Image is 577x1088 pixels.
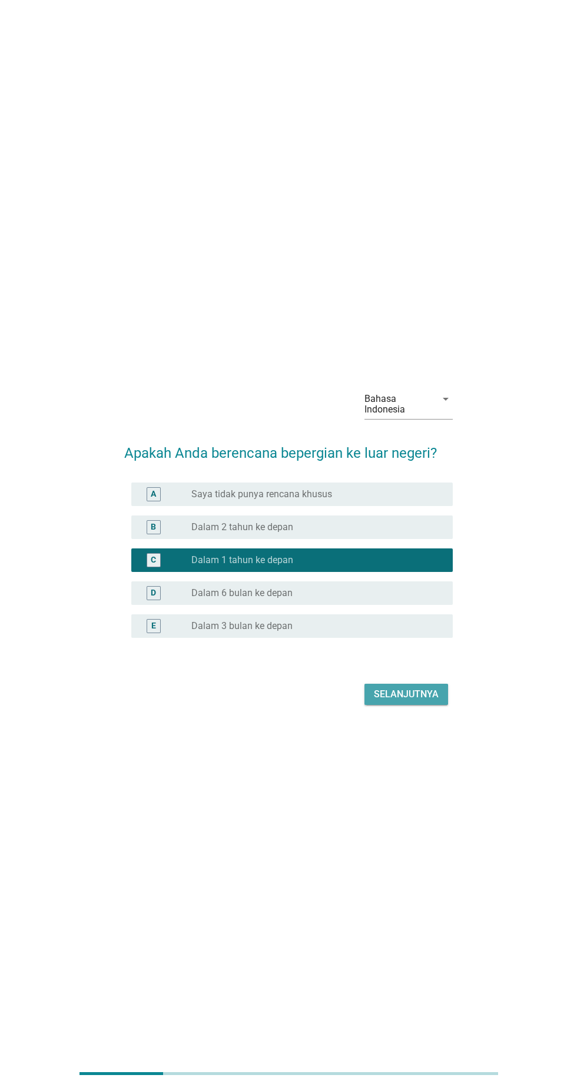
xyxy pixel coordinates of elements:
[439,392,453,406] i: arrow_drop_down
[151,521,156,533] div: B
[191,521,293,533] label: Dalam 2 tahun ke depan
[374,687,439,701] div: Selanjutnya
[364,394,429,415] div: Bahasa Indonesia
[191,620,293,632] label: Dalam 3 bulan ke depan
[151,488,156,500] div: A
[124,431,452,464] h2: Apakah Anda berencana bepergian ke luar negeri?
[364,684,448,705] button: Selanjutnya
[151,620,156,632] div: E
[151,554,156,566] div: C
[191,554,293,566] label: Dalam 1 tahun ke depan
[191,587,293,599] label: Dalam 6 bulan ke depan
[151,587,156,599] div: D
[191,488,332,500] label: Saya tidak punya rencana khusus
